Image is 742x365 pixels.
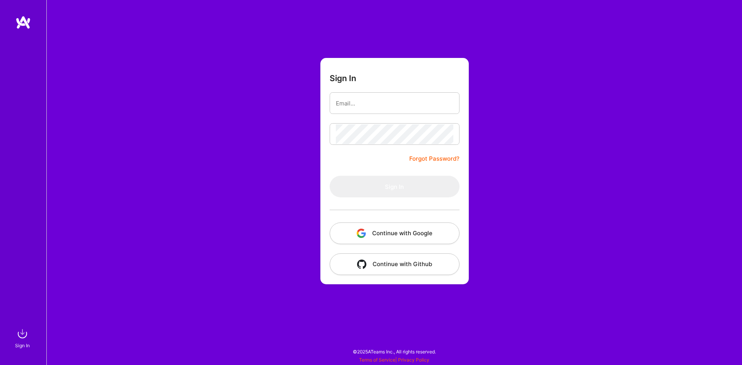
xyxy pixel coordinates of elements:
[357,229,366,238] img: icon
[359,357,429,363] span: |
[330,176,459,197] button: Sign In
[15,326,30,341] img: sign in
[398,357,429,363] a: Privacy Policy
[330,222,459,244] button: Continue with Google
[15,15,31,29] img: logo
[330,253,459,275] button: Continue with Github
[359,357,395,363] a: Terms of Service
[46,342,742,361] div: © 2025 ATeams Inc., All rights reserved.
[330,73,356,83] h3: Sign In
[409,154,459,163] a: Forgot Password?
[357,260,366,269] img: icon
[16,326,30,350] a: sign inSign In
[336,93,453,113] input: Email...
[15,341,30,350] div: Sign In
